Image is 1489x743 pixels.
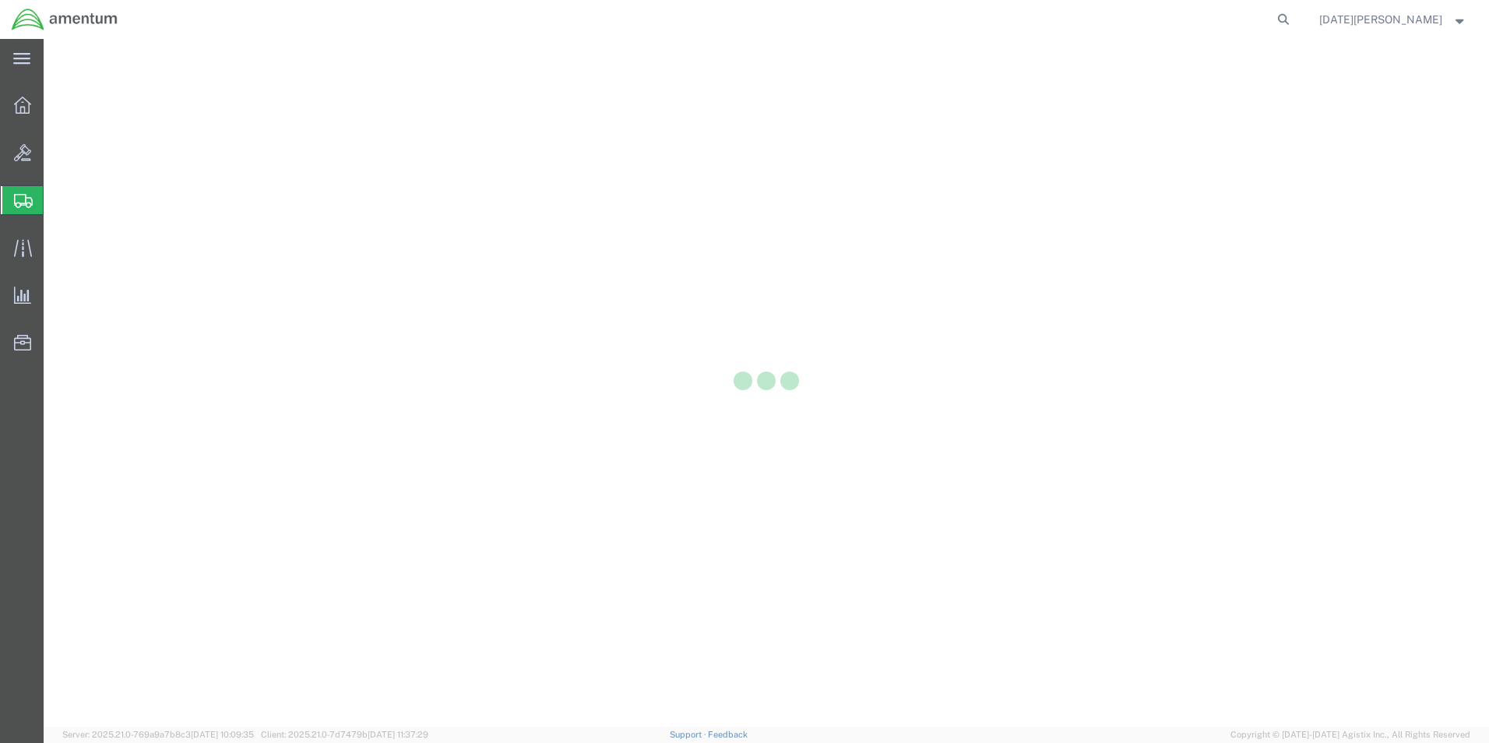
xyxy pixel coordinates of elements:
[1318,10,1468,29] button: [DATE][PERSON_NAME]
[368,730,428,739] span: [DATE] 11:37:29
[62,730,254,739] span: Server: 2025.21.0-769a9a7b8c3
[1319,11,1442,28] span: Noel Arrieta
[191,730,254,739] span: [DATE] 10:09:35
[261,730,428,739] span: Client: 2025.21.0-7d7479b
[670,730,709,739] a: Support
[1230,728,1470,741] span: Copyright © [DATE]-[DATE] Agistix Inc., All Rights Reserved
[11,8,118,31] img: logo
[708,730,748,739] a: Feedback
